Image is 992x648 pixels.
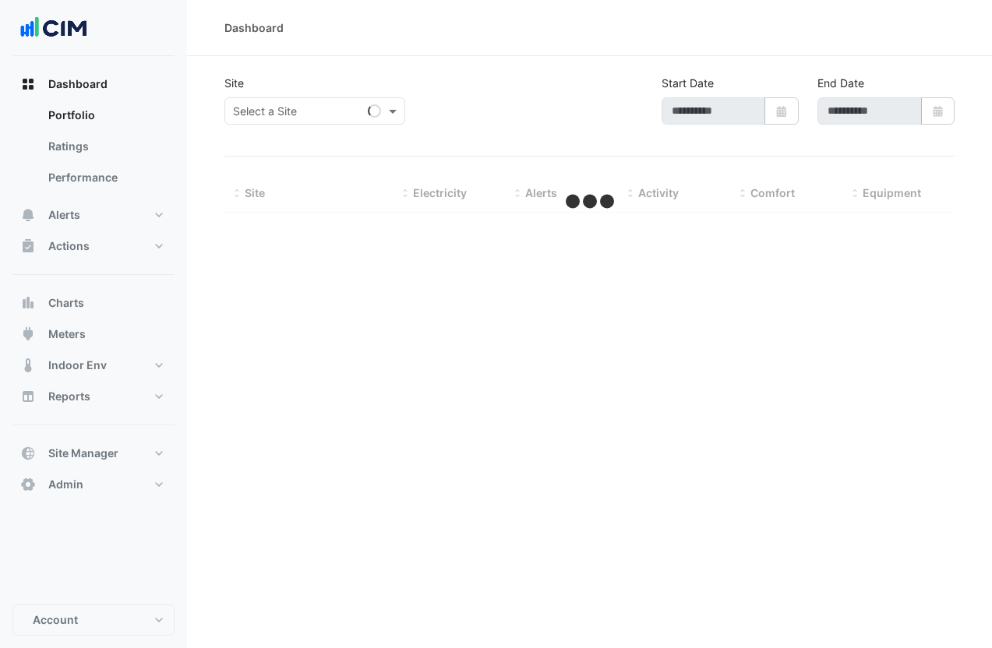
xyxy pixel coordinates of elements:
[12,287,175,319] button: Charts
[36,162,175,193] a: Performance
[12,350,175,381] button: Indoor Env
[48,357,107,373] span: Indoor Env
[12,69,175,100] button: Dashboard
[48,326,86,342] span: Meters
[20,357,36,373] app-icon: Indoor Env
[525,186,557,199] span: Alerts
[20,477,36,492] app-icon: Admin
[36,100,175,131] a: Portfolio
[48,445,118,461] span: Site Manager
[36,131,175,162] a: Ratings
[12,199,175,231] button: Alerts
[20,389,36,404] app-icon: Reports
[48,207,80,223] span: Alerts
[12,100,175,199] div: Dashboard
[245,186,265,199] span: Site
[48,76,108,92] span: Dashboard
[224,75,244,91] label: Site
[817,75,864,91] label: End Date
[863,186,921,199] span: Equipment
[12,319,175,350] button: Meters
[20,326,36,342] app-icon: Meters
[662,75,714,91] label: Start Date
[20,295,36,311] app-icon: Charts
[48,295,84,311] span: Charts
[48,389,90,404] span: Reports
[20,207,36,223] app-icon: Alerts
[12,469,175,500] button: Admin
[638,186,679,199] span: Activity
[750,186,795,199] span: Comfort
[20,238,36,254] app-icon: Actions
[48,477,83,492] span: Admin
[224,19,284,36] div: Dashboard
[33,612,78,628] span: Account
[20,445,36,461] app-icon: Site Manager
[48,238,90,254] span: Actions
[12,231,175,262] button: Actions
[12,381,175,412] button: Reports
[12,604,175,636] button: Account
[19,12,89,44] img: Company Logo
[20,76,36,92] app-icon: Dashboard
[413,186,467,199] span: Electricity
[12,438,175,469] button: Site Manager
